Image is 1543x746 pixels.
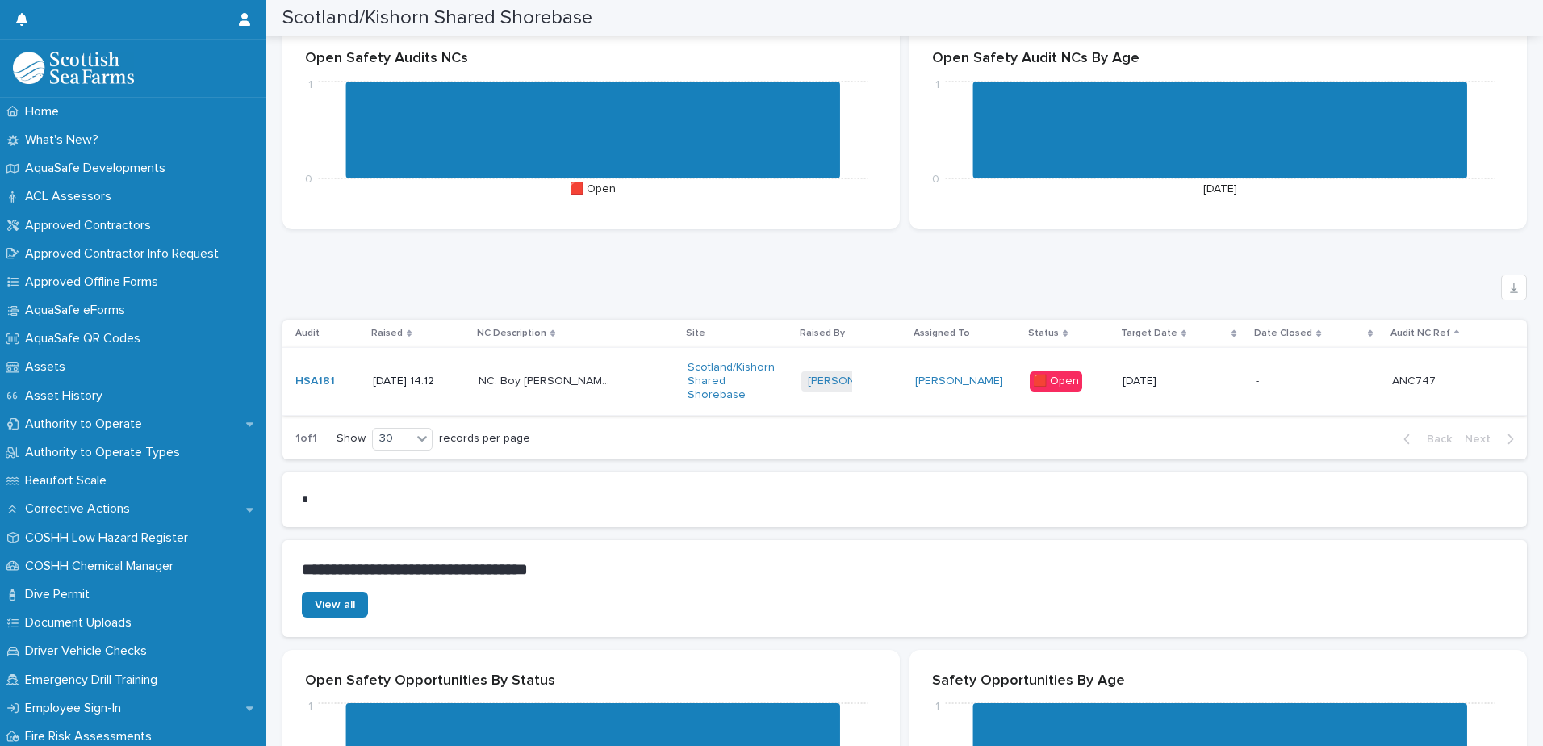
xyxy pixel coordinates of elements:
[1028,325,1059,342] p: Status
[1458,432,1527,446] button: Next
[19,417,155,432] p: Authority to Operate
[19,132,111,148] p: What's New?
[295,325,320,342] p: Audit
[19,501,143,517] p: Corrective Actions
[19,388,115,404] p: Asset History
[1123,375,1190,388] p: [DATE]
[305,50,877,68] p: Open Safety Audits NCs
[302,592,368,618] a: View all
[688,361,775,401] a: Scotland/Kishorn Shared Shorebase
[19,615,144,631] p: Document Uploads
[282,348,1527,415] tr: HSA181 [DATE] 14:12NC: Boy [PERSON_NAME] annual Signatures missing on the SWB2 in [DATE]NC: Boy [...
[13,52,134,84] img: bPIBxiqnSb2ggTQWdOVV
[932,50,1504,68] p: Open Safety Audit NCs By Age
[305,673,877,690] p: Open Safety Opportunities By Status
[19,701,134,716] p: Employee Sign-In
[19,189,124,204] p: ACL Assessors
[915,375,1003,388] a: [PERSON_NAME]
[1121,325,1177,342] p: Target Date
[19,643,160,659] p: Driver Vehicle Checks
[19,673,170,688] p: Emergency Drill Training
[1030,371,1082,392] div: 🟥 Open
[373,375,440,388] p: [DATE] 14:12
[19,729,165,744] p: Fire Risk Assessments
[19,161,178,176] p: AquaSafe Developments
[19,275,171,290] p: Approved Offline Forms
[1417,434,1452,445] span: Back
[1465,434,1500,445] span: Next
[570,182,616,195] text: 🟥 Open
[19,473,119,488] p: Beaufort Scale
[477,325,546,342] p: NC Description
[295,375,335,388] a: HSA181
[479,371,617,388] p: NC: Boy Ryan annual Signatures missing on the SWB2 in 2024
[308,79,312,90] tspan: 1
[932,174,939,185] tspan: 0
[19,246,232,262] p: Approved Contractor Info Request
[305,174,312,185] tspan: 0
[371,325,403,342] p: Raised
[1392,371,1439,388] p: ANC747
[308,702,312,713] tspan: 1
[19,359,78,375] p: Assets
[373,430,412,447] div: 30
[1256,371,1262,388] p: -
[1254,325,1312,342] p: Date Closed
[19,445,193,460] p: Authority to Operate Types
[935,702,939,713] tspan: 1
[935,79,939,90] tspan: 1
[808,375,896,388] a: [PERSON_NAME]
[1390,325,1450,342] p: Audit NC Ref
[686,325,705,342] p: Site
[337,432,366,446] p: Show
[1390,432,1458,446] button: Back
[932,673,1504,690] p: Safety Opportunities By Age
[19,587,102,602] p: Dive Permit
[800,325,845,342] p: Raised By
[439,432,530,446] p: records per page
[19,303,138,318] p: AquaSafe eForms
[19,331,153,346] p: AquaSafe QR Codes
[19,559,186,574] p: COSHH Chemical Manager
[315,599,355,610] span: View all
[19,530,201,546] p: COSHH Low Hazard Register
[19,104,72,119] p: Home
[1203,183,1237,195] text: [DATE]
[914,325,970,342] p: Assigned To
[19,218,164,233] p: Approved Contractors
[282,419,330,459] p: 1 of 1
[282,6,592,30] h2: Scotland/Kishorn Shared Shorebase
